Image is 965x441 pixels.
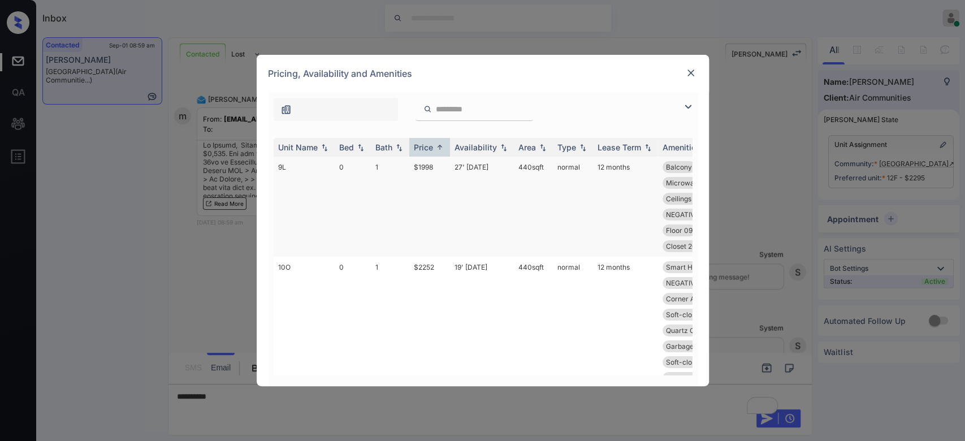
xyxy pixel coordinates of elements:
div: Bed [339,142,354,152]
td: 440 sqft [514,257,553,436]
img: icon-zuma [423,104,432,114]
span: Smart Home Ther... [666,263,728,271]
img: close [685,67,696,79]
img: sorting [537,144,548,152]
img: sorting [434,143,445,152]
span: NEGATIVE View N... [666,210,728,219]
td: $1998 [409,157,450,257]
td: 10O [274,257,335,436]
td: 440 sqft [514,157,553,257]
td: 12 months [593,157,658,257]
td: 0 [335,257,371,436]
span: Soft-close Draw... [666,358,723,366]
span: Garbage disposa... [666,342,725,351]
td: 19' [DATE] [450,257,514,436]
span: NEGATIVE View N... [666,279,728,287]
td: 1 [371,157,409,257]
td: 9L [274,157,335,257]
div: Bath [375,142,392,152]
td: normal [553,257,593,436]
div: Unit Name [278,142,318,152]
span: Closet 2014 [666,242,704,250]
span: Balcony [666,163,692,171]
div: Lease Term [598,142,641,152]
td: 1 [371,257,409,436]
div: Type [557,142,576,152]
td: $2252 [409,257,450,436]
td: 0 [335,157,371,257]
div: Area [518,142,536,152]
div: Pricing, Availability and Amenities [257,55,709,92]
span: Floor 09 [666,226,693,235]
span: Microwave [666,179,702,187]
span: Corner Apartmen... [666,295,727,303]
span: Quartz Counters [666,326,719,335]
div: Availability [455,142,497,152]
img: sorting [577,144,588,152]
img: sorting [319,144,330,152]
span: Ceilings Cathed... [666,194,721,203]
td: 27' [DATE] [450,157,514,257]
td: 12 months [593,257,658,436]
span: Appliances Stai... [666,374,720,382]
span: Soft-close Cabi... [666,310,721,319]
img: sorting [642,144,654,152]
td: normal [553,157,593,257]
div: Amenities [663,142,700,152]
img: icon-zuma [280,104,292,115]
div: Price [414,142,433,152]
img: sorting [355,144,366,152]
img: sorting [498,144,509,152]
img: sorting [393,144,405,152]
img: icon-zuma [681,100,695,114]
